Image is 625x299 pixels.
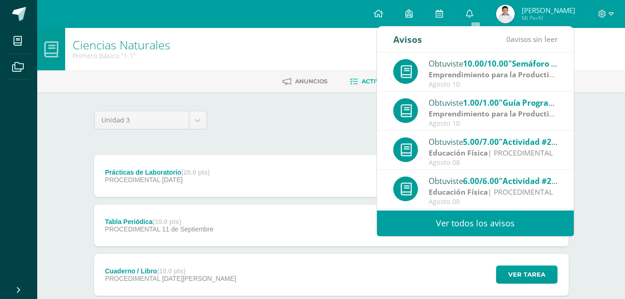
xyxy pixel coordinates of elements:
[429,81,558,88] div: Agosto 10
[429,187,488,197] strong: Educación Física
[522,14,575,22] span: Mi Perfil
[350,74,403,89] a: Actividades
[429,96,558,109] div: Obtuviste en
[429,159,558,167] div: Agosto 08
[429,175,558,187] div: Obtuviste en
[105,169,210,176] div: Prácticas de Laboratorio
[105,218,213,225] div: Tabla Periódica
[463,176,499,186] span: 6.00/6.00
[496,265,558,284] button: Ver tarea
[157,267,185,275] strong: (10.0 pts)
[282,74,328,89] a: Anuncios
[105,267,236,275] div: Cuaderno / Libro
[429,109,569,119] strong: Emprendimiento para la Productividad
[105,225,160,233] span: PROCEDIMENTAL
[73,37,170,53] a: Ciencias Naturales
[393,27,422,52] div: Avisos
[506,34,511,44] span: 0
[73,51,170,60] div: Primero Básico '1.1'
[162,225,214,233] span: 11 de Septiembre
[522,6,575,15] span: [PERSON_NAME]
[105,176,160,183] span: PROCEDIMENTAL
[377,211,574,236] a: Ver todos los avisos
[499,97,578,108] span: "Guía Programática"
[496,5,515,23] img: 86a2d135b87782ab4fca0aa1c5e35e60.png
[499,176,558,186] span: "Actividad #2"
[73,38,170,51] h1: Ciencias Naturales
[429,187,558,197] div: | PROCEDIMENTAL
[429,69,558,80] div: | PROCEDIMENTAL
[94,111,207,129] a: Unidad 3
[463,97,499,108] span: 1.00/1.00
[295,78,328,85] span: Anuncios
[508,58,595,69] span: "Semáforo Sostenible"
[429,57,558,69] div: Obtuviste en
[429,148,558,158] div: | PROCEDIMENTAL
[429,136,558,148] div: Obtuviste en
[162,176,182,183] span: [DATE]
[506,34,558,44] span: avisos sin leer
[508,266,545,283] span: Ver tarea
[101,111,182,129] span: Unidad 3
[429,120,558,128] div: Agosto 10
[463,136,499,147] span: 5.00/7.00
[362,78,403,85] span: Actividades
[499,136,558,147] span: "Actividad #2"
[429,109,558,119] div: | ACTITUDINAL
[429,198,558,206] div: Agosto 08
[181,169,210,176] strong: (20.0 pts)
[463,58,508,69] span: 10.00/10.00
[162,275,236,282] span: [DATE][PERSON_NAME]
[153,218,181,225] strong: (10.0 pts)
[429,148,488,158] strong: Educación Física
[429,69,569,80] strong: Emprendimiento para la Productividad
[105,275,160,282] span: PROCEDIMENTAL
